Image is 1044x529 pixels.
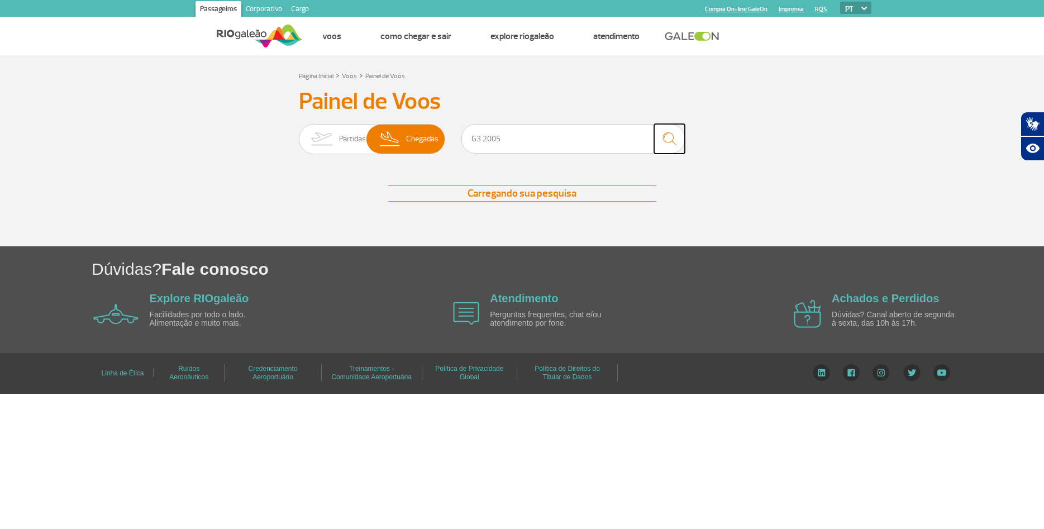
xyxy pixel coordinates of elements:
[406,125,438,154] span: Chegadas
[490,292,558,304] a: Atendimento
[490,31,554,42] a: Explore RIOgaleão
[322,31,341,42] a: Voos
[336,69,340,82] a: >
[903,364,921,381] img: Twitter
[287,1,313,19] a: Cargo
[535,361,600,385] a: Política de Direitos do Titular de Dados
[705,6,767,13] a: Compra On-line GaleOn
[342,72,357,80] a: Voos
[490,311,618,328] p: Perguntas frequentes, chat e/ou atendimento por fone.
[933,364,950,381] img: YouTube
[241,1,287,19] a: Corporativo
[169,361,208,385] a: Ruídos Aeronáuticos
[299,88,746,116] h3: Painel de Voos
[249,361,298,385] a: Credenciamento Aeroportuário
[832,292,939,304] a: Achados e Perdidos
[453,302,479,325] img: airplane icon
[1021,112,1044,161] div: Plugin de acessibilidade da Hand Talk.
[365,72,405,80] a: Painel de Voos
[380,31,451,42] a: Como chegar e sair
[461,124,685,154] input: Voo, cidade ou cia aérea
[832,311,960,328] p: Dúvidas? Canal aberto de segunda à sexta, das 10h às 17h.
[101,365,144,381] a: Linha de Ética
[299,72,333,80] a: Página Inicial
[150,292,249,304] a: Explore RIOgaleão
[843,364,860,381] img: Facebook
[388,185,656,202] div: Carregando sua pesquisa
[161,260,269,278] span: Fale conosco
[435,361,503,385] a: Política de Privacidade Global
[779,6,804,13] a: Imprensa
[93,304,139,324] img: airplane icon
[374,125,407,154] img: slider-desembarque
[794,300,821,328] img: airplane icon
[150,311,278,328] p: Facilidades por todo o lado. Alimentação e muito mais.
[331,361,411,385] a: Treinamentos - Comunidade Aeroportuária
[1021,136,1044,161] button: Abrir recursos assistivos.
[339,125,366,154] span: Partidas
[196,1,241,19] a: Passageiros
[92,258,1044,280] h1: Dúvidas?
[304,125,339,154] img: slider-embarque
[1021,112,1044,136] button: Abrir tradutor de língua de sinais.
[359,69,363,82] a: >
[813,364,830,381] img: LinkedIn
[593,31,640,42] a: Atendimento
[873,364,890,381] img: Instagram
[815,6,827,13] a: RQS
